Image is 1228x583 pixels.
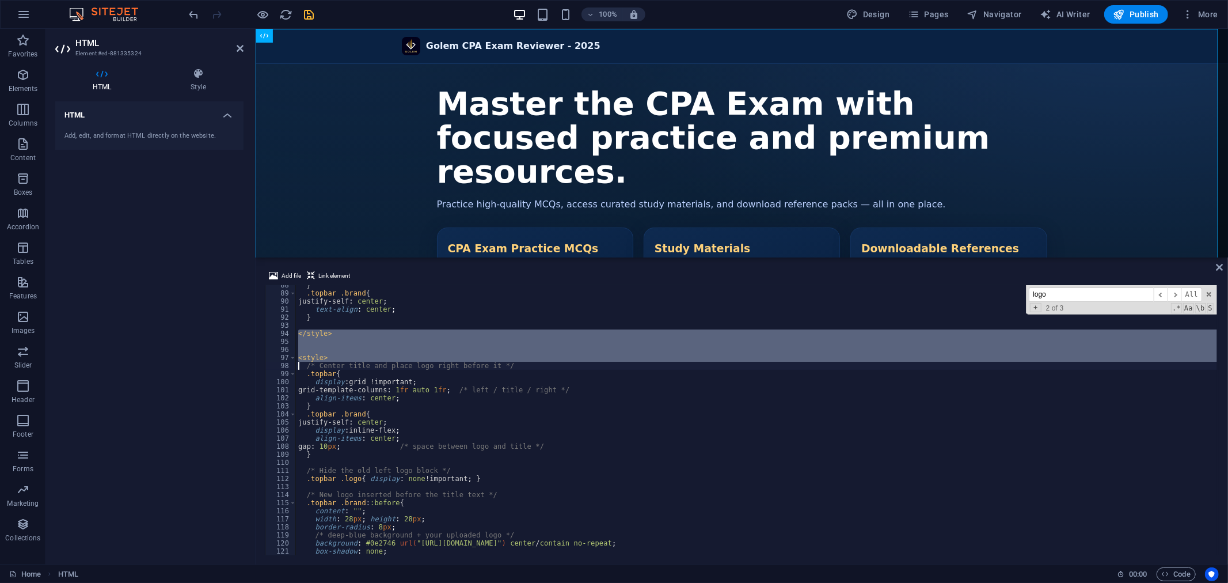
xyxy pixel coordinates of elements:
[265,410,296,418] div: 104
[963,5,1026,24] button: Navigator
[265,370,296,378] div: 99
[265,450,296,459] div: 109
[265,330,296,338] div: 94
[903,5,953,24] button: Pages
[58,567,78,581] nav: breadcrumb
[265,394,296,402] div: 102
[8,50,37,59] p: Favorites
[13,430,33,439] p: Footer
[75,38,244,48] h2: HTML
[13,257,33,266] p: Tables
[265,305,296,313] div: 91
[842,5,895,24] button: Design
[1157,567,1196,581] button: Code
[7,222,39,232] p: Accordion
[303,8,316,21] i: Save (Ctrl+S)
[265,547,296,555] div: 121
[66,7,153,21] img: Editor Logo
[1113,9,1159,20] span: Publish
[153,68,244,92] h4: Style
[265,297,296,305] div: 90
[265,467,296,475] div: 111
[14,188,33,197] p: Boxes
[279,7,293,21] button: reload
[265,289,296,297] div: 89
[847,9,890,20] span: Design
[55,101,244,122] h4: HTML
[265,426,296,434] div: 106
[1029,287,1154,302] input: Search for
[265,321,296,330] div: 93
[265,313,296,321] div: 92
[1162,567,1191,581] span: Code
[1195,303,1206,313] span: Whole Word Search
[265,475,296,483] div: 112
[1207,303,1214,313] span: Search In Selection
[187,7,201,21] button: undo
[265,346,296,354] div: 96
[265,531,296,539] div: 119
[1171,303,1182,313] span: RegExp Search
[14,361,32,370] p: Slider
[1183,303,1194,313] span: CaseSensitive Search
[265,539,296,547] div: 120
[64,131,234,141] div: Add, edit, and format HTML directly on the website.
[265,483,296,491] div: 113
[265,523,296,531] div: 118
[267,269,303,283] button: Add file
[1177,5,1223,24] button: More
[265,402,296,410] div: 103
[9,291,37,301] p: Features
[1181,287,1202,302] span: Alt-Enter
[599,7,617,21] h6: 100%
[188,8,201,21] i: Undo: Change HTML (Ctrl+Z)
[75,48,220,59] h3: Element #ed-881335324
[265,491,296,499] div: 114
[318,269,350,283] span: Link element
[9,84,38,93] p: Elements
[265,281,296,289] div: 88
[1182,9,1218,20] span: More
[265,418,296,426] div: 105
[908,9,948,20] span: Pages
[1040,9,1090,20] span: AI Writer
[1205,567,1219,581] button: Usercentrics
[55,68,153,92] h4: HTML
[12,326,35,335] p: Images
[1137,570,1139,578] span: :
[1154,287,1168,302] span: ​
[58,567,78,581] span: Click to select. Double-click to edit
[1129,567,1147,581] span: 00 00
[265,354,296,362] div: 97
[1030,303,1041,312] span: Toggle Replace mode
[9,119,37,128] p: Columns
[13,464,33,474] p: Forms
[265,386,296,394] div: 101
[1036,5,1095,24] button: AI Writer
[1104,5,1168,24] button: Publish
[1041,304,1069,312] span: 2 of 3
[7,499,39,508] p: Marketing
[282,269,301,283] span: Add file
[9,567,41,581] a: Click to cancel selection. Double-click to open Pages
[302,7,316,21] button: save
[265,515,296,523] div: 117
[265,338,296,346] div: 95
[12,395,35,404] p: Header
[967,9,1022,20] span: Navigator
[1168,287,1181,302] span: ​
[265,362,296,370] div: 98
[265,499,296,507] div: 115
[265,442,296,450] div: 108
[10,153,36,162] p: Content
[265,378,296,386] div: 100
[265,507,296,515] div: 116
[5,533,40,543] p: Collections
[581,7,622,21] button: 100%
[265,434,296,442] div: 107
[305,269,352,283] button: Link element
[265,459,296,467] div: 110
